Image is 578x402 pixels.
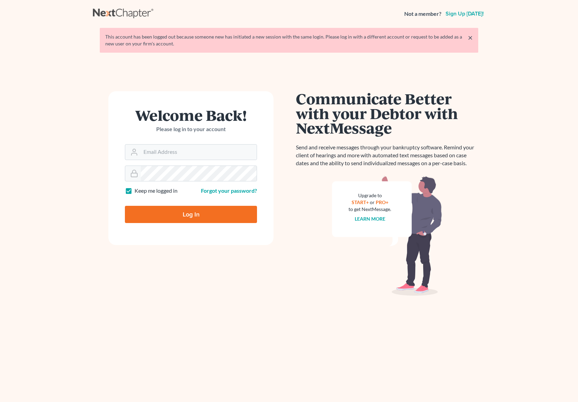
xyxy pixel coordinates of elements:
input: Log In [125,206,257,223]
span: or [370,199,375,205]
div: Upgrade to [349,192,391,199]
p: Send and receive messages through your bankruptcy software. Remind your client of hearings and mo... [296,144,478,167]
a: × [468,33,473,42]
div: This account has been logged out because someone new has initiated a new session with the same lo... [105,33,473,47]
input: Email Address [141,145,257,160]
label: Keep me logged in [135,187,178,195]
img: nextmessage_bg-59042aed3d76b12b5cd301f8e5b87938c9018125f34e5fa2b7a6b67550977c72.svg [332,176,442,296]
h1: Communicate Better with your Debtor with NextMessage [296,91,478,135]
a: Forgot your password? [201,187,257,194]
p: Please log in to your account [125,125,257,133]
a: START+ [352,199,369,205]
h1: Welcome Back! [125,108,257,123]
a: PRO+ [376,199,388,205]
div: to get NextMessage. [349,206,391,213]
strong: Not a member? [404,10,441,18]
a: Learn more [355,216,385,222]
a: Sign up [DATE]! [444,11,485,17]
